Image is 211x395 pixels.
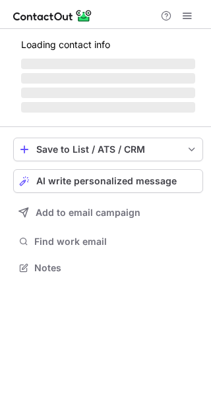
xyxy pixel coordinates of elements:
span: AI write personalized message [36,176,177,186]
span: Find work email [34,236,198,248]
span: ‌ [21,59,195,69]
span: Notes [34,262,198,274]
p: Loading contact info [21,39,195,50]
button: Add to email campaign [13,201,203,224]
span: ‌ [21,102,195,113]
span: Add to email campaign [36,207,140,218]
img: ContactOut v5.3.10 [13,8,92,24]
div: Save to List / ATS / CRM [36,144,180,155]
button: AI write personalized message [13,169,203,193]
span: ‌ [21,88,195,98]
span: ‌ [21,73,195,84]
button: Find work email [13,232,203,251]
button: save-profile-one-click [13,138,203,161]
button: Notes [13,259,203,277]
